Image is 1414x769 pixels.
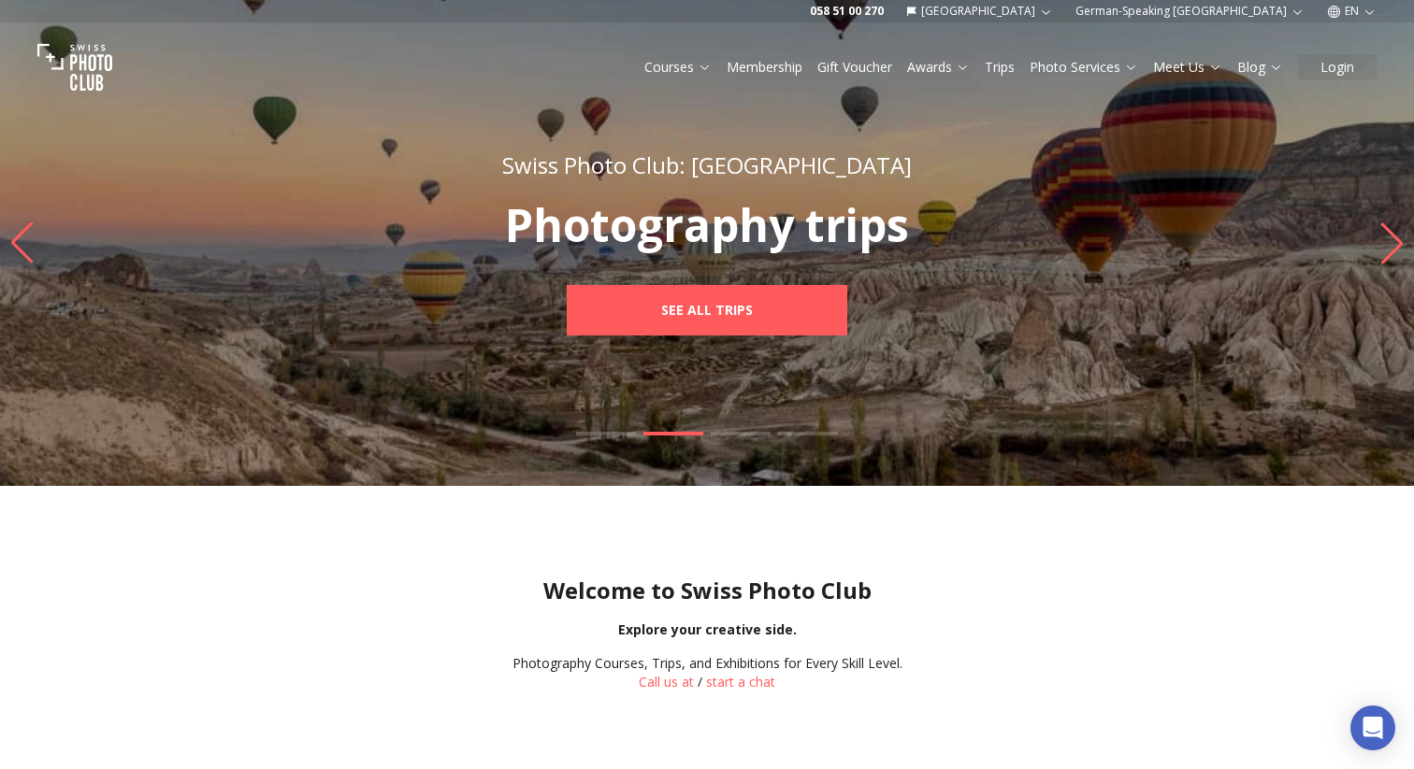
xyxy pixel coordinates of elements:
[1237,58,1265,76] font: Blog
[719,54,810,80] button: Membership
[512,654,902,672] font: Photography Courses, Trips, and Exhibitions for Every Skill Level.
[977,54,1022,80] button: Trips
[543,575,872,605] font: Welcome to Swiss Photo Club
[1153,58,1222,77] a: Meet Us
[706,673,775,691] button: start a chat
[1146,54,1230,80] button: Meet Us
[661,301,753,319] font: SEE ALL TRIPS
[639,673,694,691] a: Call us at
[985,58,1015,77] a: Trips
[817,58,892,77] a: Gift Voucher
[567,285,847,335] a: SEE ALL TRIPS
[637,54,719,80] button: Courses
[706,673,775,691] font: start a chat
[1075,3,1287,19] font: German-speaking [GEOGRAPHIC_DATA]
[1230,54,1291,80] button: Blog
[1153,58,1205,76] font: Meet Us
[1237,58,1283,77] a: Blog
[1345,3,1359,19] font: EN
[900,54,977,80] button: Awards
[727,58,802,76] font: Membership
[985,58,1015,76] font: Trips
[502,150,912,180] font: Swiss Photo Club: [GEOGRAPHIC_DATA]
[810,4,884,19] a: 058 51 00 270
[907,58,952,76] font: Awards
[1030,58,1120,76] font: Photo Services
[727,58,802,77] a: Membership
[907,58,970,77] a: Awards
[644,58,712,77] a: Courses
[505,194,909,255] font: Photography trips
[1022,54,1146,80] button: Photo Services
[817,58,892,76] font: Gift Voucher
[1320,58,1354,76] font: Login
[921,3,1035,19] font: [GEOGRAPHIC_DATA]
[1350,705,1395,750] div: Open Intercom Messenger
[810,54,900,80] button: Gift Voucher
[37,30,112,105] img: Swiss photo club
[618,620,797,638] font: Explore your creative side.
[644,58,694,76] font: Courses
[1030,58,1138,77] a: Photo Services
[810,3,884,19] font: 058 51 00 270
[698,673,702,691] font: /
[1298,54,1377,80] button: Login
